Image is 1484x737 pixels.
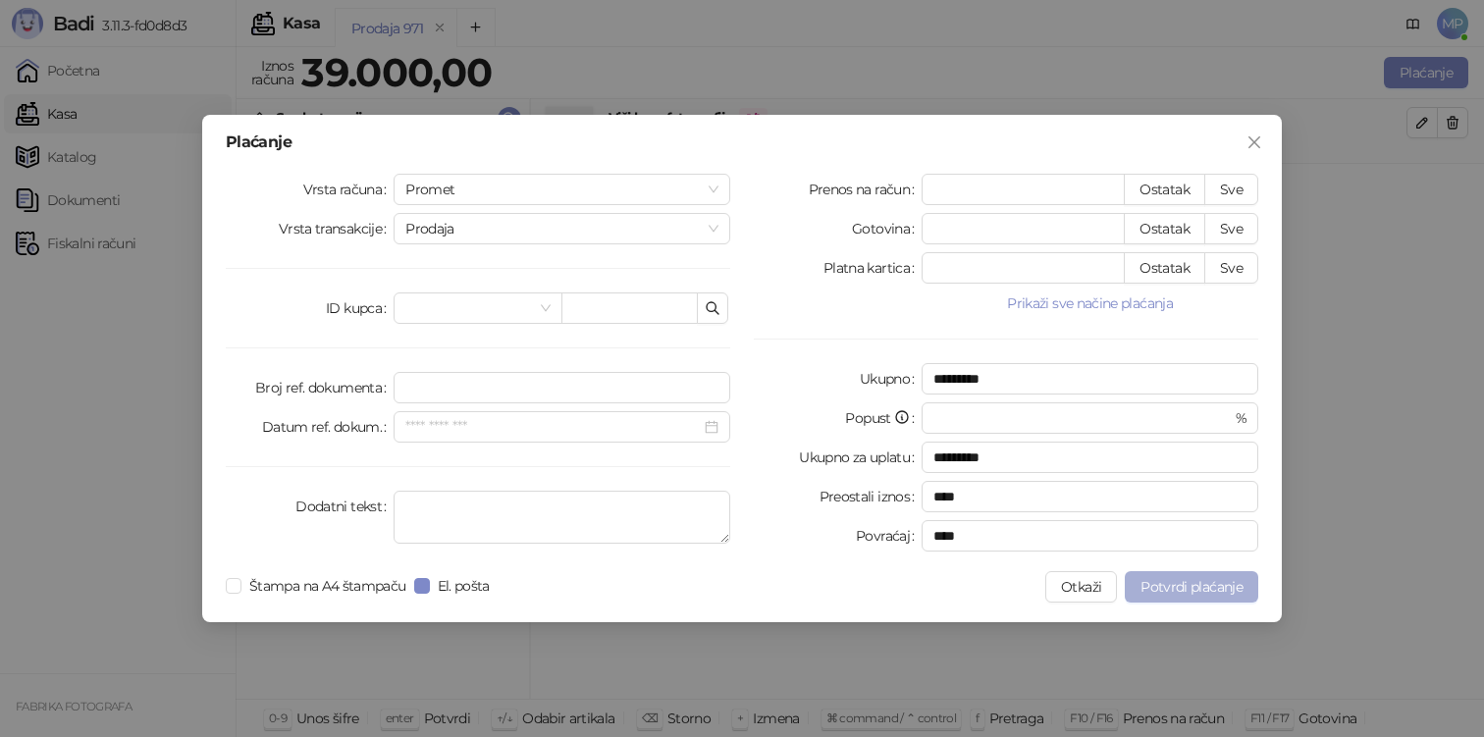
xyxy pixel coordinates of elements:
[1045,571,1117,603] button: Otkaži
[1239,134,1270,150] span: Zatvori
[1246,134,1262,150] span: close
[303,174,395,205] label: Vrsta računa
[326,292,394,324] label: ID kupca
[279,213,395,244] label: Vrsta transakcije
[430,575,498,597] span: El. pošta
[394,372,730,403] input: Broj ref. dokumenta
[799,442,922,473] label: Ukupno za uplatu
[1140,578,1243,596] span: Potvrdi plaćanje
[262,411,395,443] label: Datum ref. dokum.
[809,174,923,205] label: Prenos na račun
[405,416,701,438] input: Datum ref. dokum.
[852,213,922,244] label: Gotovina
[394,491,730,544] textarea: Dodatni tekst
[1239,127,1270,158] button: Close
[856,520,922,552] label: Povraćaj
[226,134,1258,150] div: Plaćanje
[922,291,1258,315] button: Prikaži sve načine plaćanja
[1204,213,1258,244] button: Sve
[845,402,922,434] label: Popust
[241,575,414,597] span: Štampa na A4 štampaču
[820,481,923,512] label: Preostali iznos
[255,372,394,403] label: Broj ref. dokumenta
[823,252,922,284] label: Platna kartica
[860,363,923,395] label: Ukupno
[1124,213,1205,244] button: Ostatak
[295,491,394,522] label: Dodatni tekst
[1124,252,1205,284] button: Ostatak
[405,175,718,204] span: Promet
[405,214,718,243] span: Prodaja
[1204,174,1258,205] button: Sve
[1204,252,1258,284] button: Sve
[1125,571,1258,603] button: Potvrdi plaćanje
[1124,174,1205,205] button: Ostatak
